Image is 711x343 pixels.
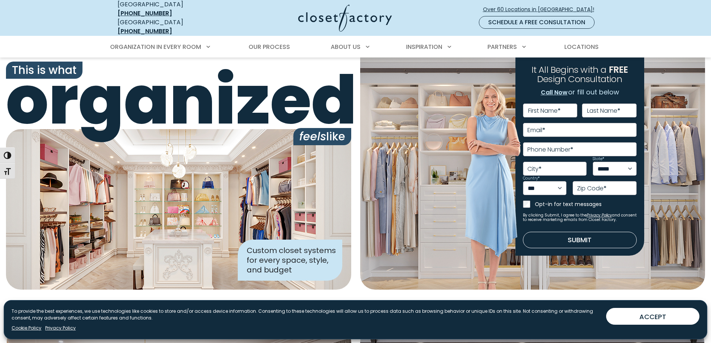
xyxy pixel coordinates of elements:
[483,6,600,13] span: Over 60 Locations in [GEOGRAPHIC_DATA]!
[406,43,442,51] span: Inspiration
[483,3,601,16] a: Over 60 Locations in [GEOGRAPHIC_DATA]!
[298,4,392,32] img: Closet Factory Logo
[12,308,600,321] p: To provide the best experiences, we use technologies like cookies to store and/or access device i...
[118,27,172,35] a: [PHONE_NUMBER]
[105,37,606,57] nav: Primary Menu
[487,43,517,51] span: Partners
[564,43,599,51] span: Locations
[118,18,226,36] div: [GEOGRAPHIC_DATA]
[299,128,326,144] i: feels
[110,43,201,51] span: Organization in Every Room
[12,325,41,331] a: Cookie Policy
[249,43,290,51] span: Our Process
[6,67,351,134] span: organized
[45,325,76,331] a: Privacy Policy
[293,128,351,145] span: like
[6,129,351,290] img: Closet Factory designed closet
[606,308,699,325] button: ACCEPT
[331,43,361,51] span: About Us
[118,9,172,18] a: [PHONE_NUMBER]
[479,16,595,29] a: Schedule a Free Consultation
[238,240,342,281] div: Custom closet systems for every space, style, and budget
